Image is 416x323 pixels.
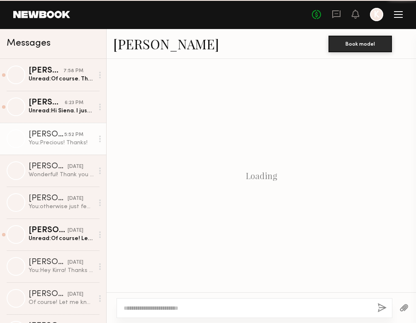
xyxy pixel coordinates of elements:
div: Unread: Hi Siena. I just sent an email with wetransfer links. Thank you Here is my email: [EMAIL_... [29,107,94,115]
div: Wonderful! Thank you so much! [29,171,94,179]
div: [PERSON_NAME] [29,226,68,235]
div: [DATE] [68,163,83,171]
div: [PERSON_NAME] [29,131,64,139]
div: [PERSON_NAME] [29,99,65,107]
div: [PERSON_NAME] [29,194,68,203]
div: [PERSON_NAME] [29,67,63,75]
div: [PERSON_NAME] [29,258,68,267]
div: 7:58 PM [63,67,83,75]
div: 5:52 PM [64,131,83,139]
a: [PERSON_NAME] [113,35,219,53]
div: Loading [246,171,277,181]
div: [DATE] [68,227,83,235]
a: K [370,8,383,21]
div: 6:23 PM [65,99,83,107]
div: [DATE] [68,291,83,299]
div: You: Hey Kirra! Thanks for submitting to the Simply Protein job! Can you send over a pic of your ... [29,267,94,274]
span: Messages [7,39,51,48]
div: [PERSON_NAME] [29,290,68,299]
a: Book model [328,40,392,47]
div: Of course! Let me know if you need anything else [29,299,94,306]
div: You: Precious! Thanks! [29,139,94,147]
div: [DATE] [68,195,83,203]
div: [DATE] [68,259,83,267]
button: Book model [328,36,392,52]
div: [PERSON_NAME] [29,163,68,171]
div: Unread: Of course. Thank you! [29,75,94,83]
div: You: otherwise just feel free to text me! :) [29,203,94,211]
div: Unread: Of course! Let me know if you need anything else :) [29,235,94,243]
